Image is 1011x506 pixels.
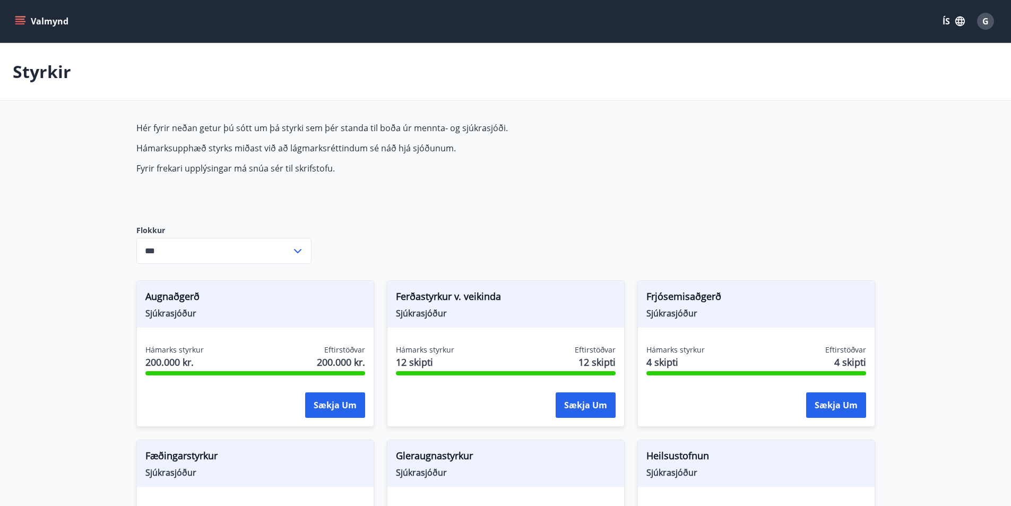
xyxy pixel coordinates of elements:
span: Sjúkrasjóður [646,307,866,319]
span: 4 skipti [834,355,866,369]
span: G [982,15,989,27]
button: ÍS [937,12,971,31]
span: Eftirstöðvar [324,345,365,355]
span: Sjúkrasjóður [396,467,616,478]
label: Flokkur [136,225,312,236]
span: Fæðingarstyrkur [145,449,365,467]
span: Sjúkrasjóður [396,307,616,319]
span: Augnaðgerð [145,289,365,307]
span: Heilsustofnun [646,449,866,467]
p: Fyrir frekari upplýsingar má snúa sér til skrifstofu. [136,162,637,174]
span: 200.000 kr. [145,355,204,369]
span: 12 skipti [578,355,616,369]
span: Gleraugnastyrkur [396,449,616,467]
span: Sjúkrasjóður [145,307,365,319]
p: Hámarksupphæð styrks miðast við að lágmarksréttindum sé náð hjá sjóðunum. [136,142,637,154]
span: 4 skipti [646,355,705,369]
span: Ferðastyrkur v. veikinda [396,289,616,307]
span: Hámarks styrkur [145,345,204,355]
button: Sækja um [556,392,616,418]
span: Hámarks styrkur [396,345,454,355]
span: Hámarks styrkur [646,345,705,355]
span: 12 skipti [396,355,454,369]
button: menu [13,12,73,31]
span: Eftirstöðvar [825,345,866,355]
button: Sækja um [806,392,866,418]
p: Styrkir [13,60,71,83]
span: 200.000 kr. [317,355,365,369]
span: Sjúkrasjóður [646,467,866,478]
span: Sjúkrasjóður [145,467,365,478]
span: Frjósemisaðgerð [646,289,866,307]
p: Hér fyrir neðan getur þú sótt um þá styrki sem þér standa til boða úr mennta- og sjúkrasjóði. [136,122,637,134]
button: Sækja um [305,392,365,418]
span: Eftirstöðvar [575,345,616,355]
button: G [973,8,998,34]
